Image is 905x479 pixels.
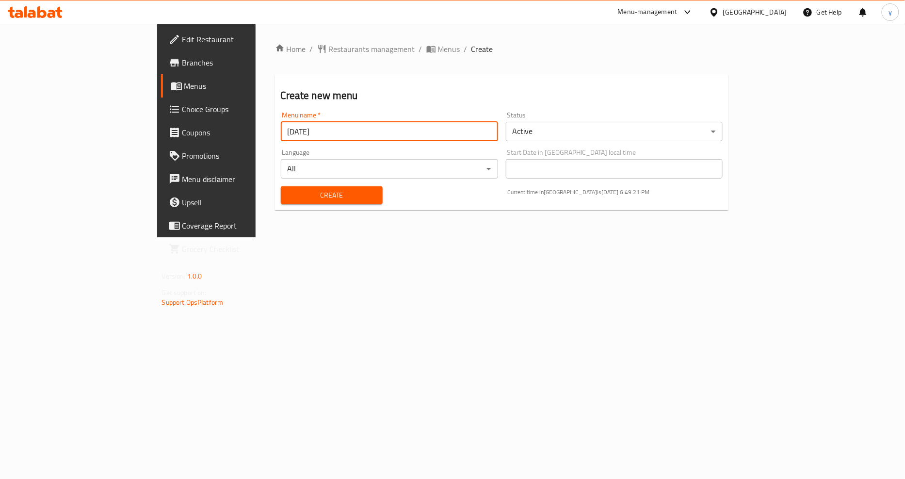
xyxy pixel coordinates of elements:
div: [GEOGRAPHIC_DATA] [723,7,787,17]
a: Edit Restaurant [161,28,308,51]
h2: Create new menu [281,88,723,103]
nav: breadcrumb [275,43,729,55]
div: Active [506,122,723,141]
a: Menus [161,74,308,98]
div: All [281,159,498,179]
span: Grocery Checklist [182,243,301,255]
a: Choice Groups [161,98,308,121]
a: Grocery Checklist [161,237,308,261]
span: Coverage Report [182,220,301,231]
a: Branches [161,51,308,74]
li: / [464,43,468,55]
button: Create [281,186,383,204]
span: Choice Groups [182,103,301,115]
span: Branches [182,57,301,68]
span: 1.0.0 [187,270,202,282]
a: Restaurants management [317,43,415,55]
span: Create [471,43,493,55]
span: Upsell [182,197,301,208]
div: Menu-management [618,6,678,18]
li: / [419,43,422,55]
span: Menus [184,80,301,92]
input: Please enter Menu name [281,122,498,141]
span: Coupons [182,127,301,138]
li: / [310,43,313,55]
a: Coupons [161,121,308,144]
span: Create [289,189,375,201]
span: Get support on: [162,286,207,299]
a: Promotions [161,144,308,167]
span: Menus [438,43,460,55]
a: Menus [426,43,460,55]
span: Promotions [182,150,301,162]
a: Coverage Report [161,214,308,237]
span: Menu disclaimer [182,173,301,185]
span: y [889,7,892,17]
span: Version: [162,270,186,282]
a: Upsell [161,191,308,214]
p: Current time in [GEOGRAPHIC_DATA] is [DATE] 6:49:21 PM [508,188,723,197]
a: Menu disclaimer [161,167,308,191]
a: Support.OpsPlatform [162,296,224,309]
span: Restaurants management [329,43,415,55]
span: Edit Restaurant [182,33,301,45]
